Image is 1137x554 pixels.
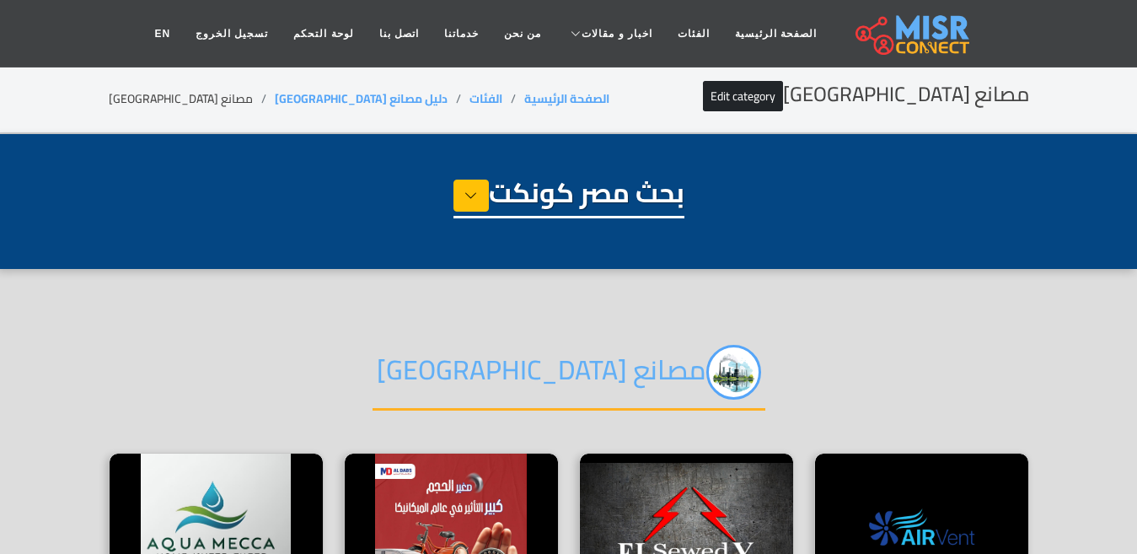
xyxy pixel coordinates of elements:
a: اخبار و مقالات [554,18,665,50]
h2: مصانع [GEOGRAPHIC_DATA] [703,83,1029,107]
a: Edit category [703,81,783,111]
img: EmoC8BExvHL9rYvGYssx.png [706,345,761,400]
a: من نحن [491,18,554,50]
span: اخبار و مقالات [582,26,652,41]
h1: بحث مصر كونكت [453,176,684,218]
a: EN [142,18,183,50]
a: تسجيل الخروج [183,18,281,50]
h2: مصانع [GEOGRAPHIC_DATA] [373,345,765,411]
a: الفئات [665,18,722,50]
li: مصانع [GEOGRAPHIC_DATA] [109,90,275,108]
a: خدماتنا [432,18,491,50]
a: الصفحة الرئيسية [722,18,829,50]
a: دليل مصانع [GEOGRAPHIC_DATA] [275,88,448,110]
a: الصفحة الرئيسية [524,88,609,110]
a: اتصل بنا [367,18,432,50]
img: main.misr_connect [855,13,968,55]
a: لوحة التحكم [281,18,366,50]
a: الفئات [469,88,502,110]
